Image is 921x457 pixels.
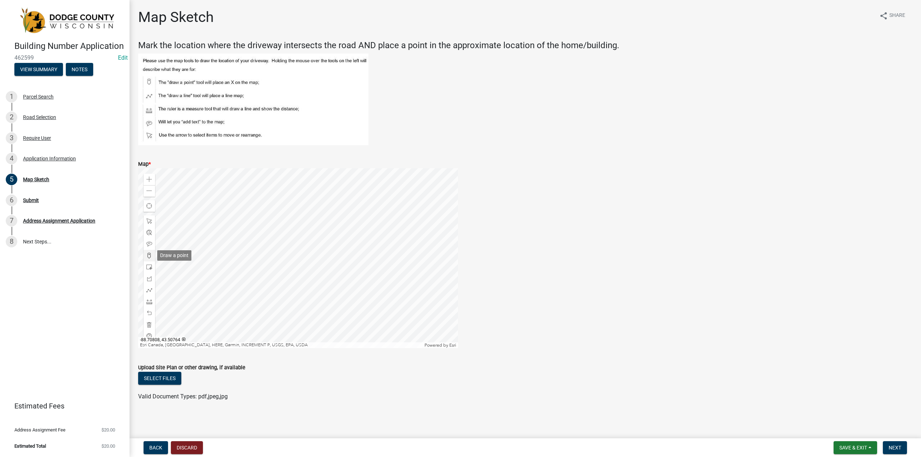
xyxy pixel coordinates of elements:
button: Save & Exit [834,441,877,454]
button: shareShare [874,9,911,23]
div: Zoom in [144,174,155,185]
img: map_tools_help-sm_24441579-28a2-454c-9132-f70407ae53ac.jpg [138,54,368,145]
div: Draw a point [157,250,191,261]
div: Address Assignment Application [23,218,95,223]
label: Upload Site Plan or other drawing, if available [138,365,245,370]
a: Estimated Fees [6,399,118,413]
wm-modal-confirm: Edit Application Number [118,54,128,61]
img: Dodge County, Wisconsin [14,8,118,33]
span: Next [889,445,901,451]
span: Valid Document Types: pdf,jpeg,jpg [138,393,228,400]
i: share [879,12,888,20]
div: Road Selection [23,115,56,120]
label: Map [138,162,151,167]
button: Notes [66,63,93,76]
wm-modal-confirm: Summary [14,67,63,73]
div: 7 [6,215,17,227]
div: 6 [6,195,17,206]
span: Save & Exit [839,445,867,451]
div: Esri Canada, [GEOGRAPHIC_DATA], HERE, Garmin, INCREMENT P, USGS, EPA, USDA [138,342,423,348]
wm-modal-confirm: Notes [66,67,93,73]
div: 4 [6,153,17,164]
div: Submit [23,198,39,203]
span: Address Assignment Fee [14,428,65,432]
button: Select files [138,372,181,385]
a: Edit [118,54,128,61]
button: Discard [171,441,203,454]
div: Parcel Search [23,94,54,99]
div: 1 [6,91,17,102]
a: Esri [449,343,456,348]
h4: Building Number Application [14,41,124,51]
div: Zoom out [144,185,155,197]
span: 462599 [14,54,115,61]
button: Next [883,441,907,454]
div: 8 [6,236,17,247]
div: 5 [6,174,17,185]
div: Require User [23,136,51,141]
button: View Summary [14,63,63,76]
div: 3 [6,132,17,144]
h1: Map Sketch [138,9,214,26]
span: Estimated Total [14,444,46,448]
div: Map Sketch [23,177,49,182]
button: Back [144,441,168,454]
span: Back [149,445,162,451]
div: 2 [6,111,17,123]
span: $20.00 [101,428,115,432]
div: Powered by [423,342,458,348]
h4: Mark the location where the driveway intersects the road AND place a point in the approximate loc... [138,40,912,51]
span: $20.00 [101,444,115,448]
span: Share [889,12,905,20]
div: Find my location [144,200,155,212]
div: Application Information [23,156,76,161]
